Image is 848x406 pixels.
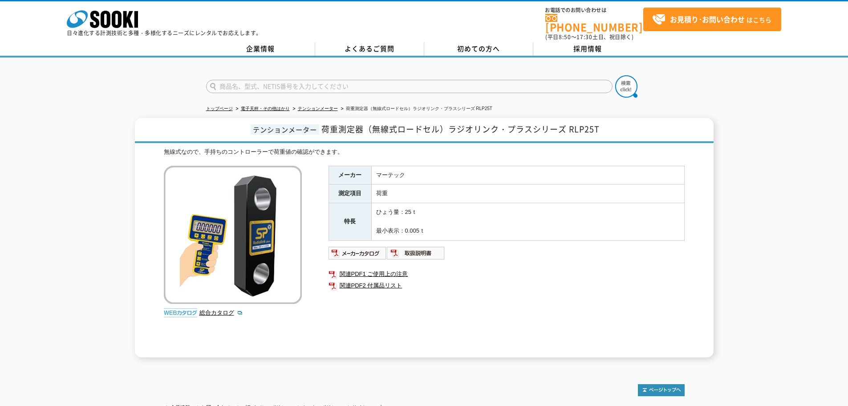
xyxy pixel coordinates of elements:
a: 総合カタログ [199,309,243,316]
img: メーカーカタログ [329,246,387,260]
a: お見積り･お問い合わせはこちら [643,8,781,31]
th: 測定項目 [329,185,371,203]
span: (平日 ～ 土日、祝日除く) [545,33,633,41]
span: お電話でのお問い合わせは [545,8,643,13]
p: 日々進化する計測技術と多種・多様化するニーズにレンタルでお応えします。 [67,30,262,36]
input: 商品名、型式、NETIS番号を入力してください [206,80,613,93]
td: ひょう量：25ｔ 最小表示：0.005ｔ [371,203,684,240]
img: btn_search.png [615,75,637,98]
th: 特長 [329,203,371,240]
a: [PHONE_NUMBER] [545,14,643,32]
a: 関連PDF1 ご使用上の注意 [329,268,685,280]
td: マーテック [371,166,684,185]
a: よくあるご質問 [315,42,424,56]
a: 電子天秤・その他はかり [241,106,290,111]
span: 荷重測定器（無線式ロードセル）ラジオリンク・プラスシリーズ RLP25T [321,123,600,135]
td: 荷重 [371,185,684,203]
a: メーカーカタログ [329,252,387,258]
a: 関連PDF2 付属品リスト [329,280,685,291]
img: 取扱説明書 [387,246,445,260]
a: 採用情報 [533,42,642,56]
div: 無線式なので、手持ちのコントローラーで荷重値の確認ができます。 [164,148,685,157]
th: メーカー [329,166,371,185]
span: テンションメーター [251,124,319,135]
a: 企業情報 [206,42,315,56]
a: トップページ [206,106,233,111]
img: 荷重測定器（無線式ロードセル）ラジオリンク・プラスシリーズ RLP25T [164,166,302,304]
span: 8:50 [559,33,571,41]
span: はこちら [652,13,771,26]
span: 17:30 [576,33,592,41]
span: 初めての方へ [457,44,500,53]
img: トップページへ [638,384,685,396]
strong: お見積り･お問い合わせ [670,14,745,25]
img: webカタログ [164,308,197,317]
a: 初めての方へ [424,42,533,56]
a: 取扱説明書 [387,252,445,258]
a: テンションメーター [298,106,338,111]
li: 荷重測定器（無線式ロードセル）ラジオリンク・プラスシリーズ RLP25T [339,104,492,114]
